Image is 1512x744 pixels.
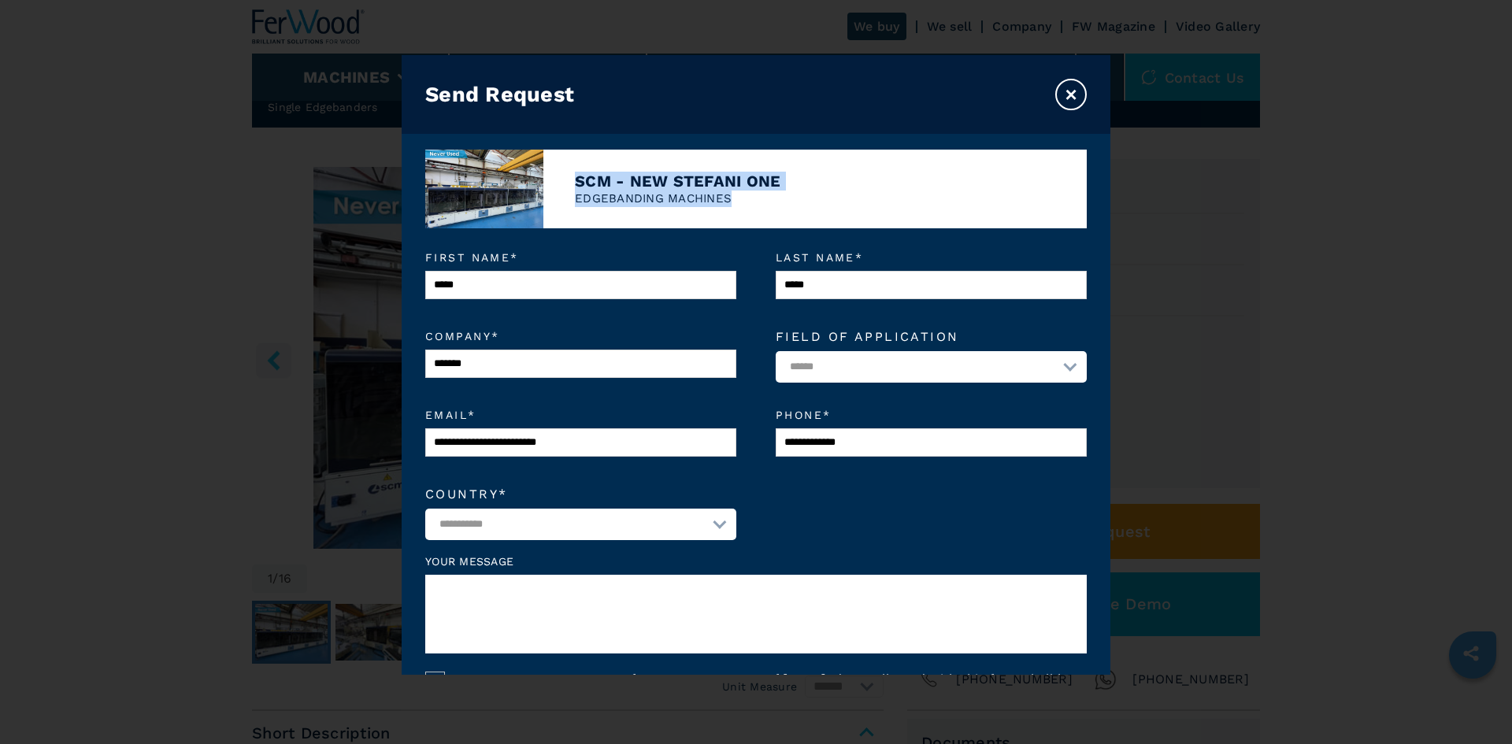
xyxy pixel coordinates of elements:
input: First name* [425,271,736,299]
button: × [1055,79,1087,110]
label: Pursuant to art. 13, par. 3, of Leg. Decree no. 196 of [DATE], data collected with this form shal... [445,672,1087,736]
h3: Send Request [425,82,574,107]
input: Company* [425,350,736,378]
em: First name [425,252,736,263]
input: Email* [425,428,736,457]
label: Country [425,488,736,501]
input: Phone* [776,428,1087,457]
label: Your message [425,556,1087,567]
input: Last name* [776,271,1087,299]
em: Company [425,331,736,342]
h4: SCM - NEW STEFANI ONE [575,172,780,191]
em: Phone [776,409,1087,420]
em: Email [425,409,736,420]
label: Field of application [776,331,1087,343]
p: EDGEBANDING MACHINES [575,191,780,207]
img: image [425,150,543,228]
em: Last name [776,252,1087,263]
